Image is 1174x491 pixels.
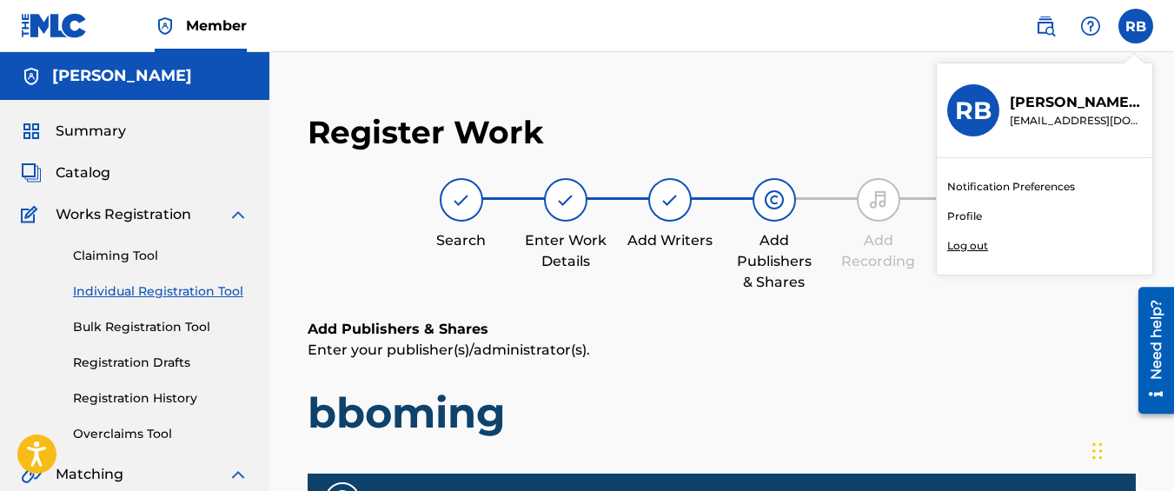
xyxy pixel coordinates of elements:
[522,230,609,272] div: Enter Work Details
[1010,113,1142,129] p: jairmyfifth@gmail.com
[868,189,889,210] img: step indicator icon for Add Recording
[73,318,249,336] a: Bulk Registration Tool
[308,387,1136,439] h1: bboming
[21,121,42,142] img: Summary
[21,204,43,225] img: Works Registration
[1092,425,1103,477] div: Drag
[1073,9,1108,43] div: Help
[1010,92,1142,113] p: Rafeek Brown
[56,121,126,142] span: Summary
[451,189,472,210] img: step indicator icon for Search
[1028,9,1063,43] a: Public Search
[73,389,249,408] a: Registration History
[21,464,43,485] img: Matching
[947,238,988,254] p: Log out
[555,189,576,210] img: step indicator icon for Enter Work Details
[21,163,110,183] a: CatalogCatalog
[418,230,505,251] div: Search
[73,425,249,443] a: Overclaims Tool
[21,13,88,38] img: MLC Logo
[308,340,1136,361] p: Enter your publisher(s)/administrator(s).
[73,282,249,301] a: Individual Registration Tool
[947,179,1075,195] a: Notification Preferences
[73,247,249,265] a: Claiming Tool
[660,189,680,210] img: step indicator icon for Add Writers
[1080,16,1101,36] img: help
[835,230,922,272] div: Add Recording
[947,209,982,224] a: Profile
[21,163,42,183] img: Catalog
[228,204,249,225] img: expand
[308,319,1136,340] h6: Add Publishers & Shares
[308,113,544,152] h2: Register Work
[955,96,992,126] h3: RB
[155,16,176,36] img: Top Rightsholder
[186,16,247,36] span: Member
[73,354,249,372] a: Registration Drafts
[1125,281,1174,421] iframe: Resource Center
[56,464,123,485] span: Matching
[731,230,818,293] div: Add Publishers & Shares
[228,464,249,485] img: expand
[52,66,192,86] h5: Rafeek Brown
[21,66,42,87] img: Accounts
[627,230,713,251] div: Add Writers
[764,189,785,210] img: step indicator icon for Add Publishers & Shares
[56,163,110,183] span: Catalog
[1118,9,1153,43] div: User Menu
[1087,408,1174,491] iframe: Chat Widget
[21,121,126,142] a: SummarySummary
[1035,16,1056,36] img: search
[56,204,191,225] span: Works Registration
